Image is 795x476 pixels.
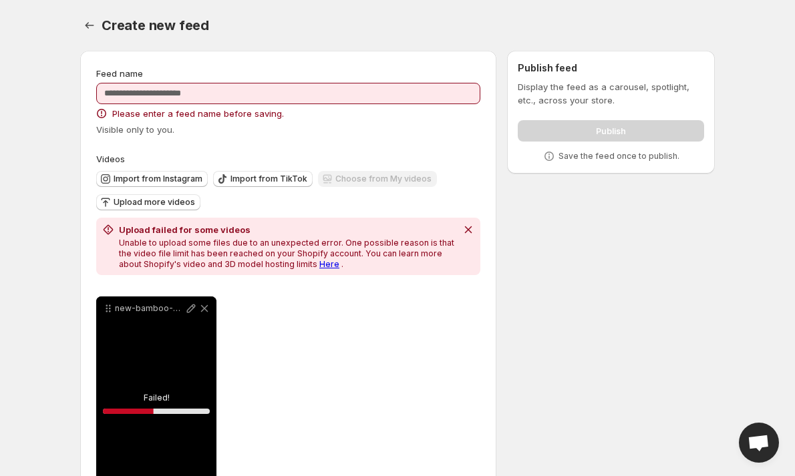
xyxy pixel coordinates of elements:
p: Unable to upload some files due to an unexpected error. One possible reason is that the video fil... [119,238,456,270]
span: Upload more videos [114,197,195,208]
button: Upload more videos [96,194,200,210]
p: Display the feed as a carousel, spotlight, etc., across your store. [518,80,704,107]
h2: Publish feed [518,61,704,75]
span: Videos [96,154,125,164]
span: Import from TikTok [230,174,307,184]
h2: Upload failed for some videos [119,223,456,236]
button: Import from TikTok [213,171,313,187]
span: Please enter a feed name before saving. [112,107,284,120]
a: Here [319,259,339,269]
a: Open chat [739,423,779,463]
span: Visible only to you. [96,124,174,135]
p: Save the feed once to publish. [559,151,679,162]
span: Import from Instagram [114,174,202,184]
span: Create new feed [102,17,209,33]
p: new-bamboo-panda-plushie-is-available-in-our-shop-find-the-direct-link-in-the-pinned-comment-720-... [115,303,184,314]
span: Feed name [96,68,143,79]
button: Import from Instagram [96,171,208,187]
button: Settings [80,16,99,35]
button: Dismiss notification [459,220,478,239]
